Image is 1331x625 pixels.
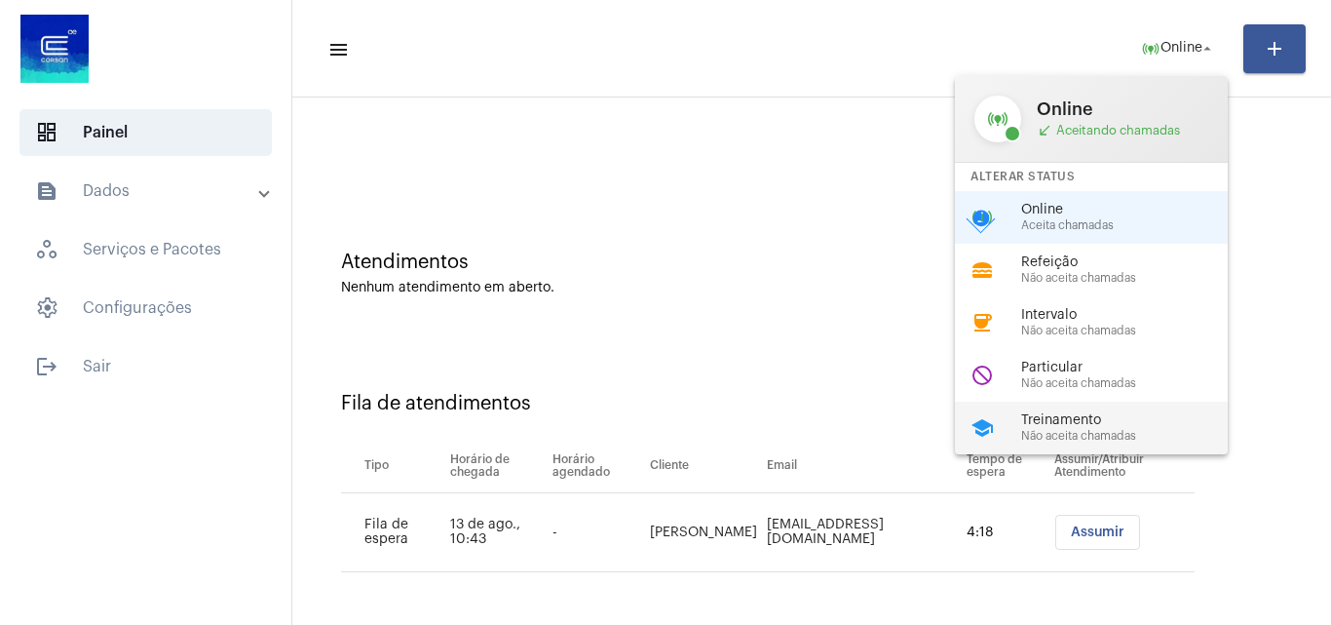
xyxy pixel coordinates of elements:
[1021,361,1243,375] span: Particular
[1021,203,1243,217] span: Online
[967,205,996,234] mat-icon: check_circle
[1037,99,1208,119] span: Online
[1021,272,1243,285] span: Não aceita chamadas
[974,96,1021,142] mat-icon: online_prediction
[1021,255,1243,270] span: Refeição
[1037,123,1052,138] mat-icon: call_received
[1021,413,1243,428] span: Treinamento
[1021,325,1243,337] span: Não aceita chamadas
[1021,377,1243,390] span: Não aceita chamadas
[1021,308,1243,323] span: Intervalo
[970,206,994,229] mat-icon: online_prediction
[1021,430,1243,443] span: Não aceita chamadas
[1021,219,1243,232] span: Aceita chamadas
[970,311,994,334] mat-icon: coffee
[970,364,994,387] mat-icon: do_not_disturb
[955,163,1228,191] div: Alterar Status
[970,416,994,440] mat-icon: school
[1037,123,1208,138] span: Aceitando chamadas
[970,258,994,282] mat-icon: lunch_dining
